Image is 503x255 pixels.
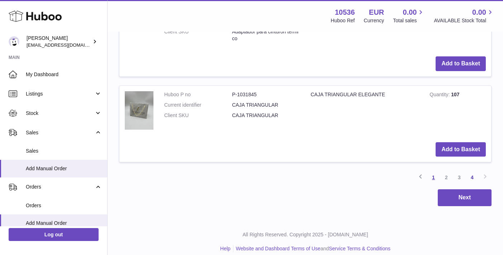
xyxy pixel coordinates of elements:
[424,86,491,137] td: 107
[472,8,486,17] span: 0.00
[236,246,321,251] a: Website and Dashboard Terms of Use
[440,171,453,184] a: 2
[9,228,99,241] a: Log out
[233,245,390,252] li: and
[427,171,440,184] a: 1
[26,220,102,227] span: Add Manual Order
[430,92,451,99] strong: Quantity
[164,102,232,108] dt: Current identifier
[164,28,232,42] dt: Client SKU
[26,71,102,78] span: My Dashboard
[364,17,384,24] div: Currency
[232,112,300,119] dd: CAJA TRIANGULAR
[26,91,94,97] span: Listings
[125,91,153,130] img: CAJA TRIANGULAR ELEGANTE
[27,42,105,48] span: [EMAIL_ADDRESS][DOMAIN_NAME]
[466,171,479,184] a: 4
[26,110,94,117] span: Stock
[113,231,497,238] p: All Rights Reserved. Copyright 2025 - [DOMAIN_NAME]
[26,129,94,136] span: Sales
[27,35,91,48] div: [PERSON_NAME]
[232,91,300,98] dd: P-1031845
[9,36,19,47] img: riberoyepescamila@hotmail.com
[232,28,300,42] dd: Adaptador para cinturón termico
[331,17,355,24] div: Huboo Ref
[26,184,94,190] span: Orders
[26,202,102,209] span: Orders
[26,148,102,154] span: Sales
[335,8,355,17] strong: 10536
[434,8,494,24] a: 0.00 AVAILABLE Stock Total
[436,142,486,157] button: Add to Basket
[393,17,425,24] span: Total sales
[26,165,102,172] span: Add Manual Order
[453,171,466,184] a: 3
[434,17,494,24] span: AVAILABLE Stock Total
[436,56,486,71] button: Add to Basket
[369,8,384,17] strong: EUR
[438,189,492,206] button: Next
[220,246,231,251] a: Help
[232,102,300,108] dd: CAJA TRIANGULAR
[403,8,417,17] span: 0.00
[329,246,390,251] a: Service Terms & Conditions
[393,8,425,24] a: 0.00 Total sales
[305,86,424,137] td: CAJA TRIANGULAR ELEGANTE
[164,112,232,119] dt: Client SKU
[164,91,232,98] dt: Huboo P no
